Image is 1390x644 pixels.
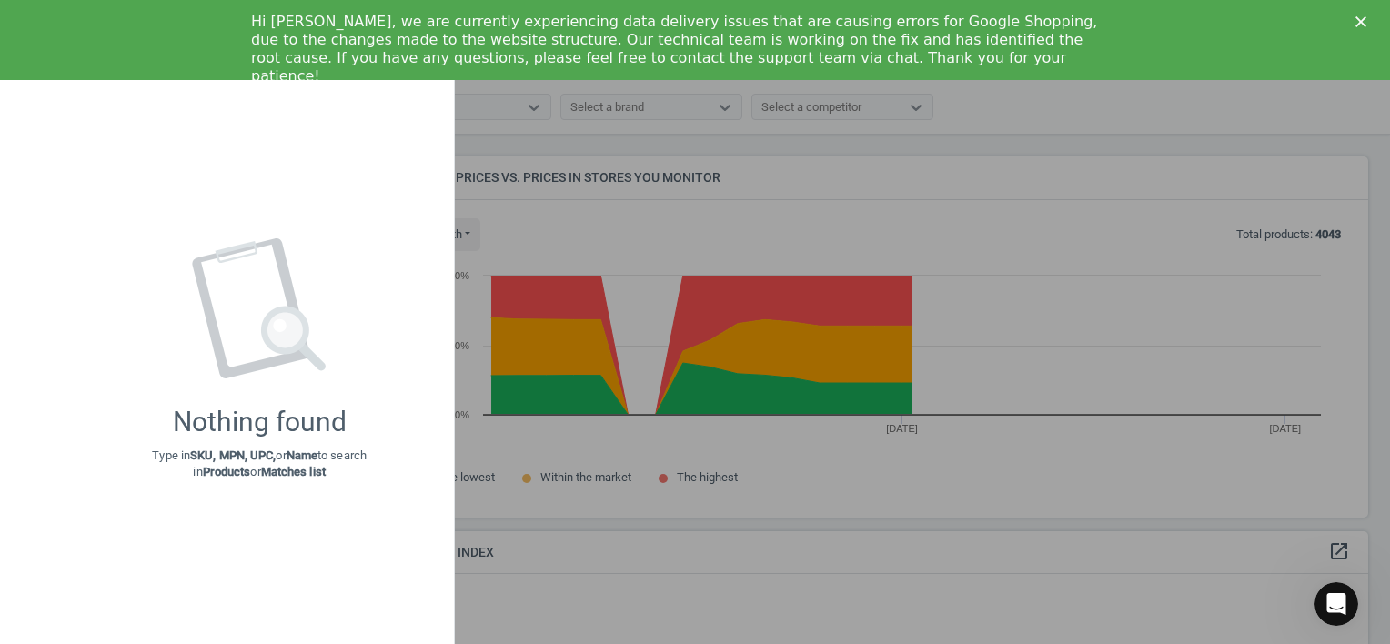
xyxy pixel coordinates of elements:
[251,13,1110,86] div: Hi [PERSON_NAME], we are currently experiencing data delivery issues that are causing errors for ...
[203,465,251,478] strong: Products
[190,448,276,462] strong: SKU, MPN, UPC,
[287,448,317,462] strong: Name
[1355,16,1374,27] div: Close
[261,465,326,478] strong: Matches list
[152,448,367,480] p: Type in or to search in or
[1314,582,1358,626] iframe: Intercom live chat
[173,406,347,438] div: Nothing found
